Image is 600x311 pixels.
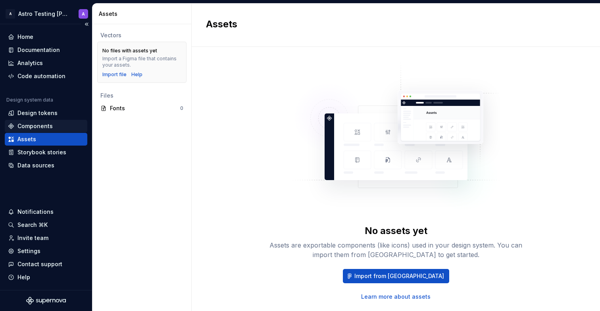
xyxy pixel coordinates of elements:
button: AAstro Testing [PERSON_NAME]A [2,5,90,22]
div: Invite team [17,234,48,242]
a: Data sources [5,159,87,172]
div: Code automation [17,72,65,80]
div: Vectors [100,31,183,39]
a: Analytics [5,57,87,69]
div: Analytics [17,59,43,67]
button: Help [5,271,87,284]
button: Search ⌘K [5,219,87,231]
a: Help [131,71,142,78]
button: Notifications [5,205,87,218]
a: Invite team [5,232,87,244]
div: Files [100,92,183,100]
a: Code automation [5,70,87,83]
div: Fonts [110,104,180,112]
div: Settings [17,247,40,255]
div: Notifications [17,208,54,216]
button: Contact support [5,258,87,271]
a: Home [5,31,87,43]
div: Assets are exportable components (like icons) used in your design system. You can import them fro... [269,240,523,259]
a: Fonts0 [97,102,187,115]
div: No assets yet [365,225,427,237]
div: Components [17,122,53,130]
a: Learn more about assets [361,293,431,301]
a: Documentation [5,44,87,56]
a: Design tokens [5,107,87,119]
div: No files with assets yet [102,48,157,54]
button: Import from [GEOGRAPHIC_DATA] [343,269,449,283]
div: Contact support [17,260,62,268]
div: 0 [180,105,183,111]
div: Astro Testing [PERSON_NAME] [18,10,69,18]
div: Search ⌘K [17,221,48,229]
span: Import from [GEOGRAPHIC_DATA] [354,272,444,280]
div: Assets [17,135,36,143]
button: Import file [102,71,127,78]
a: Settings [5,245,87,257]
a: Assets [5,133,87,146]
div: Design tokens [17,109,58,117]
div: Storybook stories [17,148,66,156]
div: Design system data [6,97,53,103]
div: Help [17,273,30,281]
div: A [82,11,85,17]
button: Collapse sidebar [81,19,92,30]
div: Data sources [17,161,54,169]
div: A [6,9,15,19]
h2: Assets [206,18,576,31]
svg: Supernova Logo [26,297,66,305]
div: Import a Figma file that contains your assets. [102,56,181,68]
div: Assets [99,10,188,18]
div: Documentation [17,46,60,54]
a: Storybook stories [5,146,87,159]
div: Home [17,33,33,41]
a: Components [5,120,87,132]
